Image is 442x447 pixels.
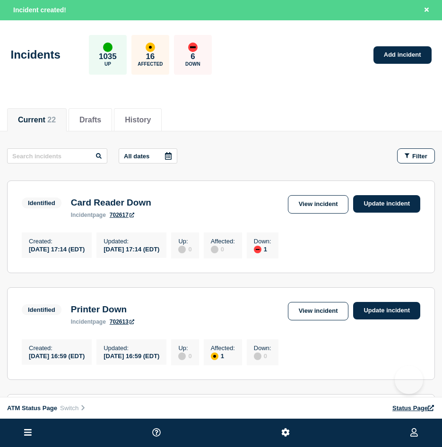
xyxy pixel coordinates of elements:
p: Updated : [104,344,159,352]
span: incident [71,318,93,325]
button: History [125,116,151,124]
a: Update incident [353,195,420,213]
div: affected [146,43,155,52]
button: Switch [57,404,89,412]
h1: Incidents [11,48,61,61]
div: disabled [178,352,186,360]
div: disabled [254,352,261,360]
div: down [188,43,198,52]
a: View incident [288,195,349,214]
div: 0 [211,245,235,253]
p: Affected : [211,238,235,245]
iframe: Help Scout Beacon - Open [395,366,423,394]
p: Down : [254,238,271,245]
div: [DATE] 17:14 (EDT) [104,245,159,253]
a: 702613 [110,318,134,325]
div: [DATE] 16:59 (EDT) [104,352,159,360]
button: Current 22 [18,116,56,124]
div: affected [211,352,218,360]
p: 1035 [99,52,117,61]
div: disabled [178,246,186,253]
p: Up : [178,238,191,245]
div: 1 [254,245,271,253]
span: Identified [22,304,61,315]
p: 16 [146,52,155,61]
a: Status Page [392,404,435,412]
div: 0 [178,245,191,253]
button: Filter [397,148,435,163]
p: Updated : [104,238,159,245]
p: page [71,318,106,325]
a: Update incident [353,302,420,319]
button: All dates [119,148,177,163]
span: incident [71,212,93,218]
p: Down : [254,344,271,352]
p: 6 [191,52,195,61]
div: 1 [211,352,235,360]
a: View incident [288,302,349,320]
div: [DATE] 17:14 (EDT) [29,245,85,253]
a: 702617 [110,212,134,218]
div: disabled [211,246,218,253]
p: Created : [29,344,85,352]
input: Search incidents [7,148,107,163]
span: 22 [47,116,56,124]
span: Incident created! [13,6,66,14]
button: Drafts [79,116,101,124]
a: Add incident [373,46,432,64]
p: Created : [29,238,85,245]
button: Close banner [421,5,433,16]
span: Filter [412,153,427,160]
h3: Printer Down [71,304,134,315]
p: page [71,212,106,218]
div: up [103,43,113,52]
p: Affected : [211,344,235,352]
p: Affected [138,61,163,67]
span: Identified [22,198,61,208]
p: All dates [124,153,149,160]
div: down [254,246,261,253]
span: ATM Status Page [7,404,57,412]
p: Down [185,61,200,67]
div: [DATE] 16:59 (EDT) [29,352,85,360]
h3: Card Reader Down [71,198,151,208]
div: 0 [254,352,271,360]
div: 0 [178,352,191,360]
p: Up : [178,344,191,352]
p: Up [104,61,111,67]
